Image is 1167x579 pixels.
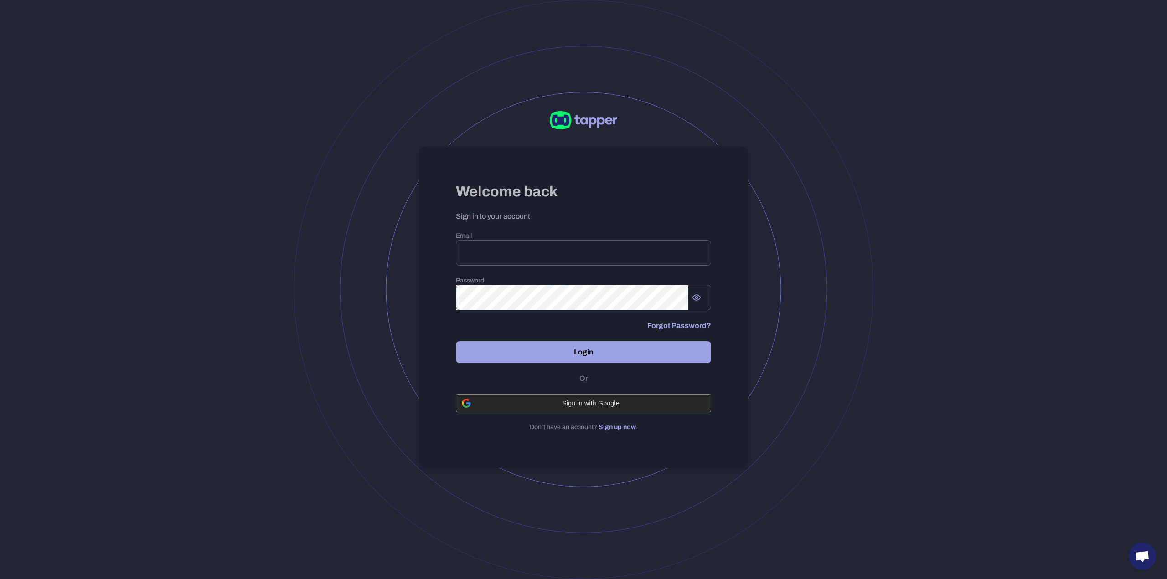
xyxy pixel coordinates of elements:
span: Sign in with Google [476,400,705,407]
button: Login [456,341,711,363]
button: Show password [688,289,705,306]
span: Or [577,374,590,383]
h6: Password [456,277,711,285]
a: Forgot Password? [647,321,711,330]
button: Sign in with Google [456,394,711,412]
h3: Welcome back [456,183,711,201]
h6: Email [456,232,711,240]
p: Sign in to your account [456,212,711,221]
p: Don’t have an account? . [456,423,711,431]
div: Open chat [1129,543,1156,570]
a: Sign up now [599,424,636,430]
